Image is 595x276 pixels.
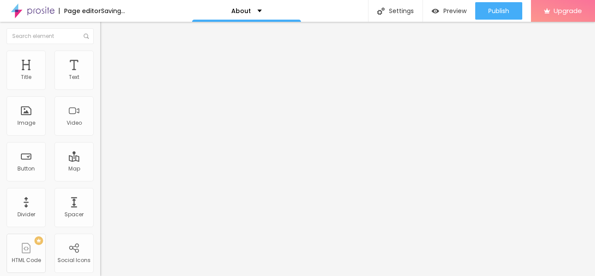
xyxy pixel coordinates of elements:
[423,2,475,20] button: Preview
[231,8,251,14] p: About
[554,7,582,14] span: Upgrade
[17,166,35,172] div: Button
[84,34,89,39] img: Icone
[101,8,125,14] div: Saving...
[432,7,439,15] img: view-1.svg
[17,120,35,126] div: Image
[59,8,101,14] div: Page editor
[67,120,82,126] div: Video
[17,211,35,218] div: Divider
[64,211,84,218] div: Spacer
[7,28,94,44] input: Search element
[21,74,31,80] div: Title
[488,7,509,14] span: Publish
[12,257,41,263] div: HTML Code
[57,257,91,263] div: Social Icons
[100,22,595,276] iframe: Editor
[377,7,385,15] img: Icone
[68,166,80,172] div: Map
[443,7,467,14] span: Preview
[475,2,522,20] button: Publish
[69,74,79,80] div: Text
